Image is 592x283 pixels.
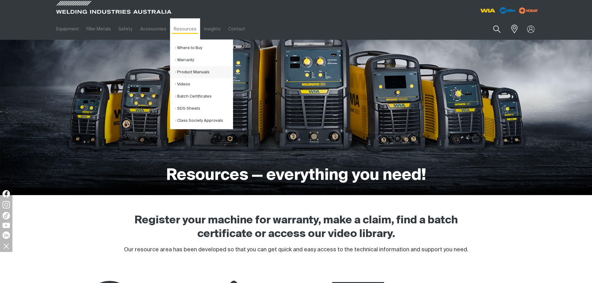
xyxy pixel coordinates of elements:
button: Search products [486,22,507,36]
a: Warranty [175,54,233,66]
a: Safety [115,18,136,40]
img: hide socials [1,241,11,251]
img: LinkedIn [2,231,10,239]
a: Product Manuals [175,66,233,78]
img: Instagram [2,201,10,208]
a: Filler Metals [83,18,115,40]
a: Videos [175,78,233,90]
a: Contact [224,18,249,40]
img: Facebook [2,190,10,198]
input: Product name or item number... [478,22,507,36]
a: Batch Certificates [175,90,233,103]
a: SDS Sheets [175,103,233,115]
a: Where to Buy [175,42,233,54]
a: Equipment [53,18,83,40]
a: Accessories [136,18,170,40]
a: Class Society Approvals [175,115,233,127]
img: miller [517,6,540,15]
h1: Resources — everything you need! [166,166,426,186]
a: Resources [170,18,200,40]
img: YouTube [2,223,10,228]
h2: Register your machine for warranty, make a claim, find a batch certificate or access our video li... [118,214,475,241]
a: Insights [200,18,224,40]
ul: Resources Submenu [170,39,233,129]
img: TikTok [2,212,10,219]
span: Our resource area has been developed so that you can get quick and easy access to the technical i... [124,247,468,253]
nav: Main [53,18,418,40]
